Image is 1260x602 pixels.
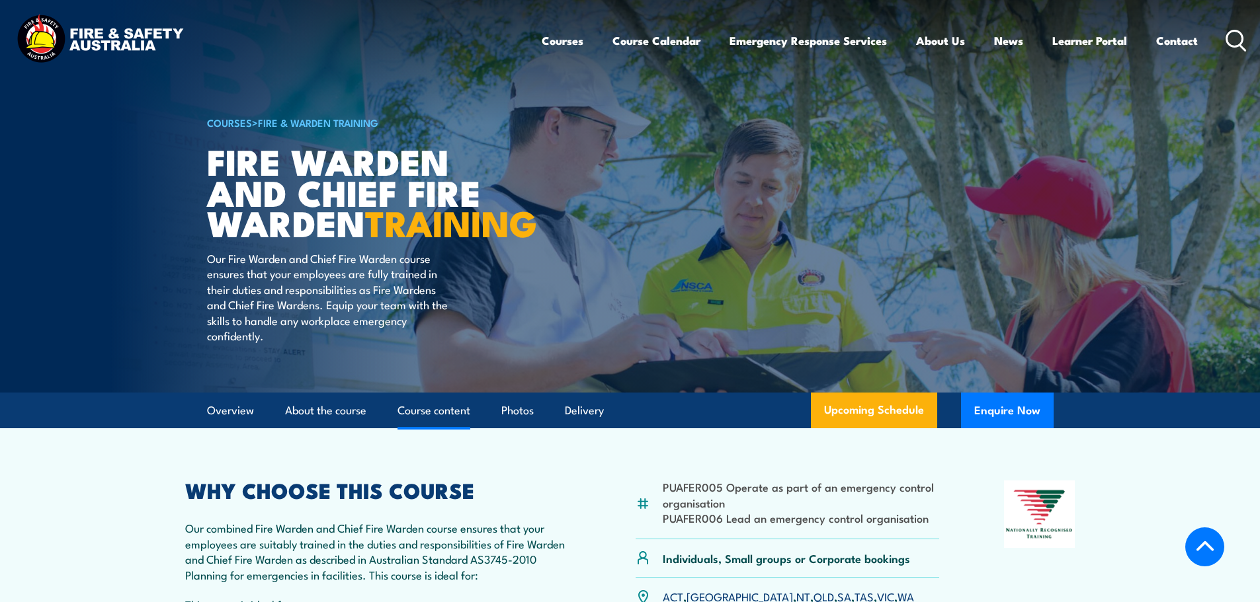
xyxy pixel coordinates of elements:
[1156,23,1198,58] a: Contact
[207,393,254,428] a: Overview
[994,23,1023,58] a: News
[663,479,940,510] li: PUAFER005 Operate as part of an emergency control organisation
[207,145,534,238] h1: Fire Warden and Chief Fire Warden
[207,114,534,130] h6: >
[185,520,571,582] p: Our combined Fire Warden and Chief Fire Warden course ensures that your employees are suitably tr...
[663,550,910,566] p: Individuals, Small groups or Corporate bookings
[398,393,470,428] a: Course content
[258,115,378,130] a: Fire & Warden Training
[565,393,604,428] a: Delivery
[811,393,937,428] a: Upcoming Schedule
[916,23,965,58] a: About Us
[1004,480,1075,548] img: Nationally Recognised Training logo.
[207,115,252,130] a: COURSES
[663,510,940,525] li: PUAFER006 Lead an emergency control organisation
[365,194,537,249] strong: TRAINING
[612,23,700,58] a: Course Calendar
[185,480,571,499] h2: WHY CHOOSE THIS COURSE
[501,393,534,428] a: Photos
[285,393,366,428] a: About the course
[1052,23,1127,58] a: Learner Portal
[961,393,1054,428] button: Enquire Now
[542,23,583,58] a: Courses
[207,250,448,343] p: Our Fire Warden and Chief Fire Warden course ensures that your employees are fully trained in the...
[730,23,887,58] a: Emergency Response Services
